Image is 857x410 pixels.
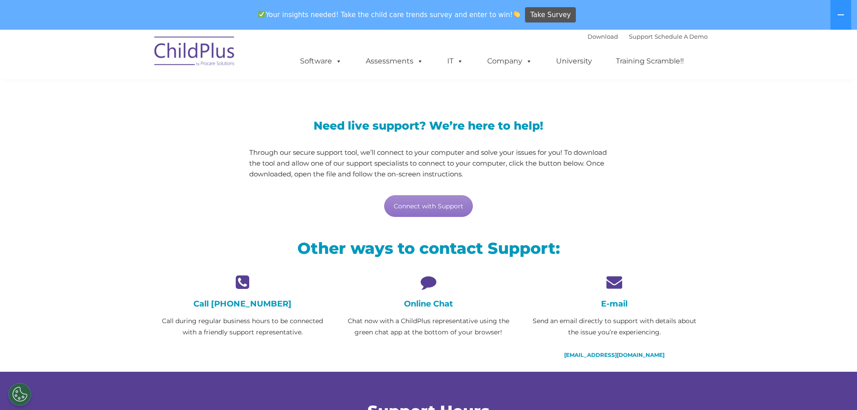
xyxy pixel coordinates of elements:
h4: Online Chat [342,299,515,309]
a: University [547,52,601,70]
a: Connect with Support [384,195,473,217]
p: Chat now with a ChildPlus representative using the green chat app at the bottom of your browser! [342,315,515,338]
a: Assessments [357,52,432,70]
a: Take Survey [525,7,576,23]
h2: Other ways to contact Support: [157,238,701,258]
img: 👏 [513,11,520,18]
font: | [588,33,708,40]
img: ChildPlus by Procare Solutions [150,30,240,75]
span: Your insights needed! Take the child care trends survey and enter to win! [255,6,524,23]
span: Take Survey [530,7,571,23]
a: Download [588,33,618,40]
a: Training Scramble!! [607,52,693,70]
img: ✅ [258,11,265,18]
p: Send an email directly to support with details about the issue you’re experiencing. [528,315,700,338]
p: Through our secure support tool, we’ll connect to your computer and solve your issues for you! To... [249,147,608,180]
h4: Call [PHONE_NUMBER] [157,299,329,309]
a: Schedule A Demo [655,33,708,40]
a: Support [629,33,653,40]
a: IT [438,52,472,70]
h3: Need live support? We’re here to help! [249,120,608,131]
h4: E-mail [528,299,700,309]
p: Call during regular business hours to be connected with a friendly support representative. [157,315,329,338]
a: Software [291,52,351,70]
a: [EMAIL_ADDRESS][DOMAIN_NAME] [564,351,664,358]
a: Company [478,52,541,70]
button: Cookies Settings [9,383,31,405]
